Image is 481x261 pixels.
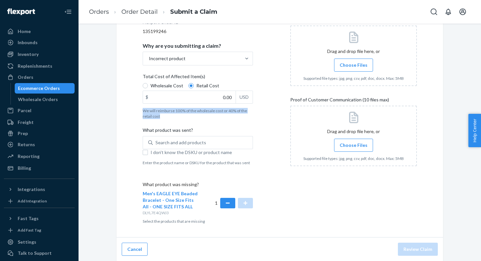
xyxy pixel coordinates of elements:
ol: breadcrumbs [84,2,223,22]
button: Close Navigation [62,5,75,18]
a: Billing [4,163,75,173]
div: Orders [18,74,33,80]
div: Inventory [18,51,39,58]
button: Open notifications [442,5,455,18]
input: I don't know the DSKU or product name [143,150,148,155]
p: Why are you submitting a claim? [143,43,221,49]
button: Open Search Box [427,5,440,18]
span: Retail Cost [196,82,219,89]
div: Inbounds [18,39,38,46]
a: Parcel [4,105,75,116]
button: Help Center [468,114,481,147]
input: Wholesale Cost [143,83,148,88]
span: Proof of Customer Communication (10 files max) [290,96,389,106]
p: We will reimburse 100% of the wholesale cost or 40% of the retail cost [143,108,253,119]
a: Orders [89,8,109,15]
p: Select the products that are missing [143,218,253,224]
div: Add Integration [18,198,47,204]
div: Home [18,28,31,35]
a: Settings [4,237,75,247]
a: Inbounds [4,37,75,48]
div: Settings [18,239,36,245]
input: $USD [143,91,236,103]
a: Reporting [4,151,75,162]
div: Freight [18,119,34,126]
div: Parcel [18,107,31,114]
div: Prep [18,130,28,137]
div: Replenishments [18,63,52,69]
span: What product was sent? [143,127,193,136]
div: Integrations [18,186,45,193]
div: Fast Tags [18,215,39,222]
a: Talk to Support [4,248,75,258]
button: Open account menu [456,5,469,18]
button: Integrations [4,184,75,195]
a: Replenishments [4,61,75,71]
div: Add Fast Tag [18,227,41,233]
span: Total Cost of Affected Item(s) [143,73,205,82]
div: Incorrect product [149,55,186,62]
div: Returns [18,141,35,148]
input: Retail Cost [188,83,194,88]
p: What product was missing? [143,181,253,190]
a: Returns [4,139,75,150]
div: 1 [215,190,253,216]
p: Enter the product name or DSKU for the product that was sent [143,160,253,165]
span: Wholesale Cost [151,82,183,89]
span: Choose Files [340,62,367,68]
p: DLYL7E4QWJ3 [143,210,198,216]
button: Cancel [122,243,148,256]
div: 135199246 [143,28,253,35]
div: Ecommerce Orders [18,85,60,92]
div: Search and add products [155,139,206,146]
a: Inventory [4,49,75,60]
a: Add Fast Tag [4,226,75,234]
div: Reporting [18,153,40,160]
span: Choose Files [340,142,367,148]
a: Freight [4,117,75,128]
div: USD [236,91,253,103]
div: Flexport Order ID [143,19,179,28]
a: Orders [4,72,75,82]
button: Fast Tags [4,213,75,224]
a: Ecommerce Orders [15,83,75,94]
div: Talk to Support [18,250,52,256]
button: Review Claim [398,243,438,256]
div: Billing [18,165,31,171]
a: Order Detail [121,8,158,15]
a: Submit a Claim [170,8,217,15]
img: Flexport logo [7,9,35,15]
div: Wholesale Orders [18,96,58,103]
a: Wholesale Orders [15,94,75,105]
div: $ [143,91,151,103]
span: Men's EAGLE EYE Beaded Bracelet - One Size Fits All - ONE SIZE FITS ALL [143,191,198,209]
a: Add Integration [4,197,75,205]
span: I don't know the DSKU or product name [151,149,253,156]
input: Why are you submitting a claim?Incorrect product [148,55,149,62]
a: Prep [4,128,75,139]
a: Home [4,26,75,37]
